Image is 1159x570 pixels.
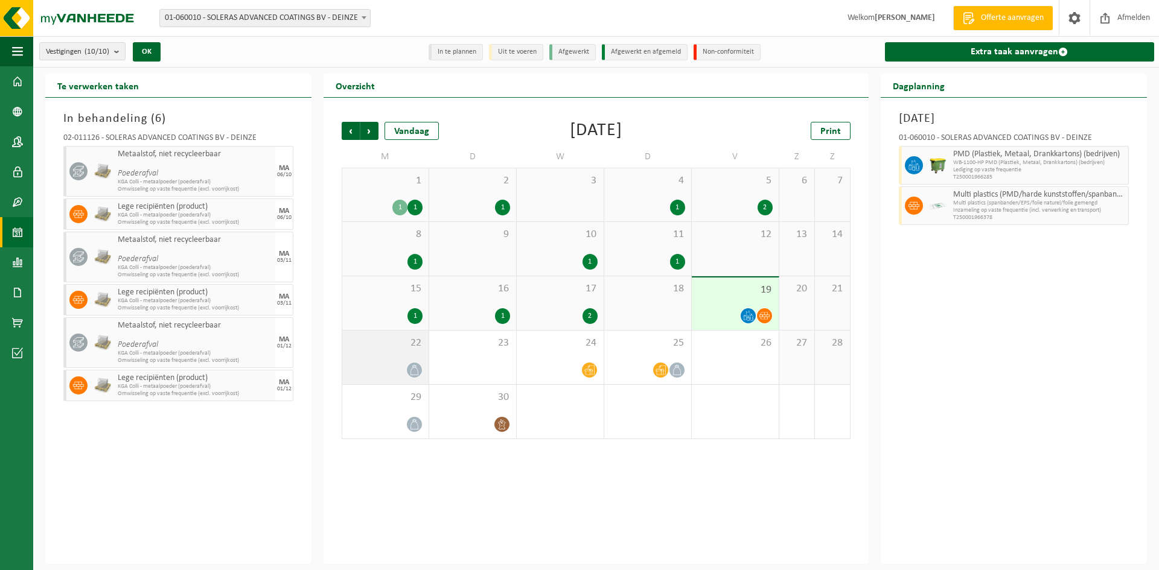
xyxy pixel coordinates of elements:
div: Vandaag [385,122,439,140]
span: 01-060010 - SOLERAS ADVANCED COATINGS BV - DEINZE [160,10,370,27]
span: KGA Colli - metaalpoeder (poederafval) [118,179,272,186]
div: 1 [670,254,685,270]
div: 01-060010 - SOLERAS ADVANCED COATINGS BV - DEINZE [899,134,1129,146]
span: 6 [785,174,808,188]
div: 1 [407,200,423,215]
span: 18 [610,282,685,296]
button: OK [133,42,161,62]
li: Afgewerkt en afgemeld [602,44,688,60]
span: Print [820,127,841,136]
div: MA [279,293,289,300]
div: 06/10 [277,215,292,221]
img: PB-PA-0000-WDN-00-03 [94,205,112,223]
div: 01/12 [277,343,292,349]
span: 28 [821,337,844,350]
span: 01-060010 - SOLERAS ADVANCED COATINGS BV - DEINZE [159,9,371,27]
td: Z [815,146,851,168]
td: M [342,146,429,168]
li: Uit te voeren [489,44,543,60]
div: 02-011126 - SOLERAS ADVANCED COATINGS BV - DEINZE [63,134,293,146]
span: Multi plastics (spanbanden/EPS/folie naturel/folie gemengd [953,200,1125,207]
span: 15 [348,282,423,296]
span: 24 [523,337,598,350]
span: 8 [348,228,423,241]
div: 06/10 [277,172,292,178]
span: KGA Colli - metaalpoeder (poederafval) [118,383,272,390]
div: 1 [670,200,685,215]
a: Extra taak aanvragen [885,42,1154,62]
span: Omwisseling op vaste frequentie (excl. voorrijkost) [118,390,272,397]
span: KGA Colli - metaalpoeder (poederafval) [118,264,272,271]
strong: [PERSON_NAME] [875,13,935,22]
h2: Dagplanning [881,74,957,97]
li: In te plannen [429,44,483,60]
span: 19 [698,283,773,297]
div: MA [279,250,289,258]
div: MA [279,207,289,215]
div: MA [279,336,289,343]
span: Multi plastics (PMD/harde kunststoffen/spanbanden/EPS/folie naturel/folie gemengd) [953,190,1125,200]
div: 1 [407,308,423,324]
span: 4 [610,174,685,188]
span: 27 [785,337,808,350]
h2: Overzicht [324,74,387,97]
div: 1 [407,254,423,270]
span: Inzameling op vaste frequentie (incl. verwerking en transport) [953,207,1125,214]
span: Vorige [342,122,360,140]
span: 5 [698,174,773,188]
span: 3 [523,174,598,188]
div: 1 [495,200,510,215]
img: PB-PA-0000-WDN-00-03 [94,376,112,394]
span: WB-1100-HP PMD (Plastiek, Metaal, Drankkartons) (bedrijven) [953,159,1125,166]
li: Afgewerkt [549,44,596,60]
td: W [517,146,604,168]
span: KGA Colli - metaalpoeder (poederafval) [118,212,272,219]
div: 2 [758,200,773,215]
span: T250001966378 [953,214,1125,221]
span: Lege recipiënten (product) [118,202,272,212]
span: 11 [610,228,685,241]
span: KGA Colli - metaalpoeder (poederafval) [118,350,272,357]
span: Omwisseling op vaste frequentie (excl. voorrijkost) [118,305,272,312]
img: PB-PA-0000-WDN-00-03 [94,291,112,309]
a: Print [811,122,851,140]
div: 1 [495,308,510,324]
td: D [604,146,692,168]
span: 20 [785,282,808,296]
span: 2 [435,174,510,188]
span: Metaalstof, niet recycleerbaar [118,150,272,159]
span: KGA Colli - metaalpoeder (poederafval) [118,297,272,305]
div: [DATE] [570,122,622,140]
img: LP-PA-00000-WDN-11 [94,334,112,352]
span: Lediging op vaste frequentie [953,166,1125,174]
span: 16 [435,282,510,296]
span: 14 [821,228,844,241]
span: T250001966285 [953,174,1125,181]
img: LP-PA-00000-WDN-11 [94,162,112,180]
h2: Te verwerken taken [45,74,151,97]
span: Lege recipiënten (product) [118,288,272,297]
span: 25 [610,337,685,350]
img: LP-PA-00000-WDN-11 [94,248,112,266]
span: 1 [348,174,423,188]
span: 26 [698,337,773,350]
span: Vestigingen [46,43,109,61]
span: Omwisseling op vaste frequentie (excl. voorrijkost) [118,186,272,193]
span: 12 [698,228,773,241]
span: Volgende [360,122,378,140]
span: Omwisseling op vaste frequentie (excl. voorrijkost) [118,357,272,364]
div: 01/12 [277,386,292,392]
count: (10/10) [85,48,109,55]
div: 2 [583,308,598,324]
span: 30 [435,391,510,404]
span: 13 [785,228,808,241]
div: MA [279,165,289,172]
img: LP-SK-00500-LPE-16 [929,197,947,215]
div: MA [279,379,289,386]
a: Offerte aanvragen [953,6,1053,30]
div: 1 [583,254,598,270]
span: Metaalstof, niet recycleerbaar [118,235,272,245]
span: 21 [821,282,844,296]
i: Poederafval [118,169,158,178]
td: V [692,146,779,168]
